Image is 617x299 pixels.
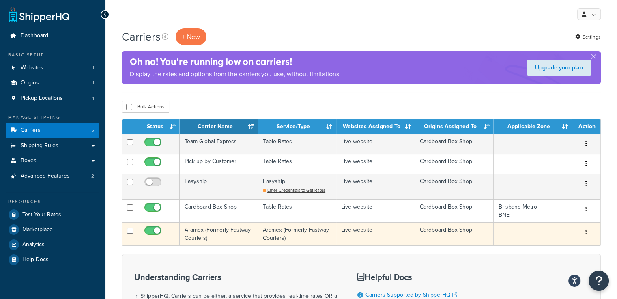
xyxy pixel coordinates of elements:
[122,101,169,113] button: Bulk Actions
[6,123,99,138] li: Carriers
[258,119,336,134] th: Service/Type: activate to sort column ascending
[22,211,61,218] span: Test Your Rates
[527,60,591,76] a: Upgrade your plan
[6,91,99,106] a: Pickup Locations 1
[130,69,341,80] p: Display the rates and options from the carriers you use, without limitations.
[21,95,63,102] span: Pickup Locations
[6,237,99,252] a: Analytics
[130,55,341,69] h4: Oh no! You’re running low on carriers!
[336,119,415,134] th: Websites Assigned To: activate to sort column ascending
[357,273,463,282] h3: Helpful Docs
[6,207,99,222] a: Test Your Rates
[415,222,494,245] td: Cardboard Box Shop
[176,28,206,45] button: + New
[6,252,99,267] a: Help Docs
[6,123,99,138] a: Carriers 5
[6,91,99,106] li: Pickup Locations
[134,273,337,282] h3: Understanding Carriers
[336,154,415,174] td: Live website
[6,114,99,121] div: Manage Shipping
[258,222,336,245] td: Aramex (Formerly Fastway Couriers)
[336,134,415,154] td: Live website
[6,153,99,168] a: Boxes
[91,173,94,180] span: 2
[122,29,161,45] h1: Carriers
[6,52,99,58] div: Basic Setup
[6,28,99,43] a: Dashboard
[180,119,258,134] th: Carrier Name: activate to sort column ascending
[21,142,58,149] span: Shipping Rules
[258,174,336,199] td: Easyship
[258,199,336,222] td: Table Rates
[415,119,494,134] th: Origins Assigned To: activate to sort column ascending
[415,199,494,222] td: Cardboard Box Shop
[21,32,48,39] span: Dashboard
[263,187,325,194] a: Enter Credentials to Get Rates
[9,6,69,22] a: ShipperHQ Home
[92,80,94,86] span: 1
[180,199,258,222] td: Cardboard Box Shop
[415,174,494,199] td: Cardboard Box Shop
[415,154,494,174] td: Cardboard Box Shop
[6,60,99,75] a: Websites 1
[21,127,41,134] span: Carriers
[258,154,336,174] td: Table Rates
[258,134,336,154] td: Table Rates
[21,80,39,86] span: Origins
[365,290,457,299] a: Carriers Supported by ShipperHQ
[6,138,99,153] a: Shipping Rules
[138,119,180,134] th: Status: activate to sort column ascending
[22,241,45,248] span: Analytics
[180,222,258,245] td: Aramex (Formerly Fastway Couriers)
[92,65,94,71] span: 1
[6,169,99,184] a: Advanced Features 2
[21,173,70,180] span: Advanced Features
[180,134,258,154] td: Team Global Express
[92,95,94,102] span: 1
[6,222,99,237] a: Marketplace
[22,226,53,233] span: Marketplace
[6,75,99,90] li: Origins
[91,127,94,134] span: 5
[336,222,415,245] td: Live website
[180,154,258,174] td: Pick up by Customer
[6,75,99,90] a: Origins 1
[22,256,49,263] span: Help Docs
[494,119,572,134] th: Applicable Zone: activate to sort column ascending
[21,65,43,71] span: Websites
[589,271,609,291] button: Open Resource Center
[415,134,494,154] td: Cardboard Box Shop
[6,198,99,205] div: Resources
[494,199,572,222] td: Brisbane Metro BNE
[21,157,37,164] span: Boxes
[267,187,325,194] span: Enter Credentials to Get Rates
[6,60,99,75] li: Websites
[336,174,415,199] td: Live website
[336,199,415,222] td: Live website
[575,31,601,43] a: Settings
[180,174,258,199] td: Easyship
[572,119,600,134] th: Action
[6,169,99,184] li: Advanced Features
